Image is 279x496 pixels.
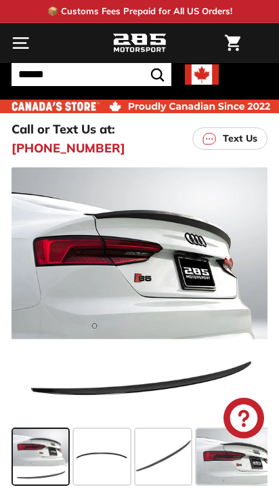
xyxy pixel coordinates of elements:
[47,5,232,18] p: 📦 Customs Fees Prepaid for All US Orders!
[223,131,257,146] p: Text Us
[219,398,268,442] inbox-online-store-chat: Shopify online store chat
[192,127,267,150] a: Text Us
[12,120,115,138] p: Call or Text Us at:
[112,32,167,55] img: Logo_285_Motorsport_areodynamics_components
[12,63,171,86] input: Search
[12,139,125,157] a: [PHONE_NUMBER]
[218,24,247,62] a: Cart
